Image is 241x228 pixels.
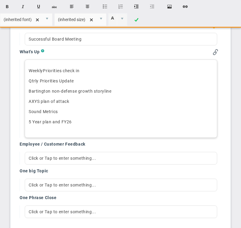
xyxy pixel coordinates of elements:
p: Sound Metrics [29,109,213,115]
div: Click or Tap to enter something... [25,179,217,191]
span: Priorities check in [43,68,79,73]
button: Insert ordered list [113,1,128,12]
p: Bartington non-defense growth storyline [29,88,213,94]
div: Click or Tap to enter something... [25,205,217,218]
h4: One big Topic [20,168,48,174]
h4: One Phrase Close [20,195,57,200]
span: Weekly [29,68,43,73]
h4: What's Up [20,49,41,54]
button: Center text [80,1,95,12]
input: Font Size [55,14,96,26]
button: Align text left [65,1,79,12]
button: Insert image [162,1,177,12]
button: Underline [31,1,46,12]
span: select [96,14,106,26]
div: Click or Tap to enter something... [25,152,217,165]
h4: Employee / Customer Feedback [20,141,85,147]
button: Insert unordered list [98,1,112,12]
button: Insert hyperlink [178,1,192,12]
span: Current selected color is rgba(255, 255, 255, 0) [108,13,127,26]
div: Successful Board Meeting [25,33,217,45]
span: select [42,14,52,26]
p: AXYS plan of attack [29,98,213,104]
span: select [117,14,127,26]
button: Indent [129,1,144,12]
a: Done! [129,14,144,26]
p: 5 Year plan and FY26 [29,119,213,125]
button: Italic [16,1,30,12]
p: Qtrly Priorities Update [29,78,213,84]
button: Strikethrough [47,1,62,12]
input: Font Name [0,14,42,26]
